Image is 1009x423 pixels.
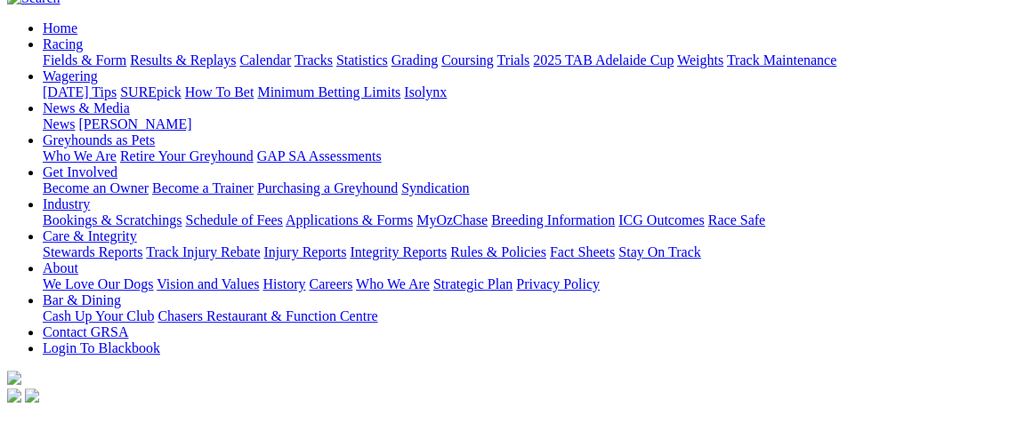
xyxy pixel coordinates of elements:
[257,180,398,196] a: Purchasing a Greyhound
[401,180,469,196] a: Syndication
[43,212,1002,228] div: Industry
[286,212,413,227] a: Applications & Forms
[130,52,236,68] a: Results & Replays
[43,84,117,100] a: [DATE] Tips
[496,52,529,68] a: Trials
[350,244,447,259] a: Integrity Reports
[146,244,260,259] a: Track Injury Rebate
[43,20,77,36] a: Home
[43,116,75,132] a: News
[43,244,1002,260] div: Care & Integrity
[43,52,126,68] a: Fields & Form
[450,244,546,259] a: Rules & Policies
[677,52,723,68] a: Weights
[43,36,83,52] a: Racing
[550,244,615,259] a: Fact Sheets
[43,180,1002,196] div: Get Involved
[263,244,346,259] a: Injury Reports
[43,292,121,307] a: Bar & Dining
[441,52,494,68] a: Coursing
[43,260,78,275] a: About
[43,164,117,180] a: Get Involved
[356,276,430,291] a: Who We Are
[516,276,600,291] a: Privacy Policy
[618,244,700,259] a: Stay On Track
[120,84,181,100] a: SUREpick
[157,308,377,323] a: Chasers Restaurant & Function Centre
[7,371,21,385] img: logo-grsa-white.png
[152,180,254,196] a: Become a Trainer
[43,276,1002,292] div: About
[157,276,259,291] a: Vision and Values
[43,132,155,148] a: Greyhounds as Pets
[707,212,764,227] a: Race Safe
[295,52,333,68] a: Tracks
[185,212,282,227] a: Schedule of Fees
[433,276,513,291] a: Strategic Plan
[618,212,704,227] a: ICG Outcomes
[43,148,117,164] a: Who We Are
[257,148,382,164] a: GAP SA Assessments
[491,212,615,227] a: Breeding Information
[43,52,1002,68] div: Racing
[78,116,191,132] a: [PERSON_NAME]
[239,52,291,68] a: Calendar
[43,100,130,116] a: News & Media
[43,276,153,291] a: We Love Our Dogs
[43,340,160,355] a: Login To Blackbook
[25,388,39,403] img: twitter.svg
[185,84,254,100] a: How To Bet
[43,308,154,323] a: Cash Up Your Club
[43,116,1002,132] div: News & Media
[43,148,1002,164] div: Greyhounds as Pets
[391,52,438,68] a: Grading
[43,244,142,259] a: Stewards Reports
[43,196,90,211] a: Industry
[43,228,137,243] a: Care & Integrity
[262,276,305,291] a: History
[43,68,98,84] a: Wagering
[43,308,1002,324] div: Bar & Dining
[309,276,352,291] a: Careers
[43,84,1002,100] div: Wagering
[257,84,400,100] a: Minimum Betting Limits
[404,84,447,100] a: Isolynx
[43,212,182,227] a: Bookings & Scratchings
[7,388,21,403] img: facebook.svg
[533,52,674,68] a: 2025 TAB Adelaide Cup
[727,52,836,68] a: Track Maintenance
[336,52,388,68] a: Statistics
[120,148,254,164] a: Retire Your Greyhound
[416,212,488,227] a: MyOzChase
[43,180,149,196] a: Become an Owner
[43,324,128,339] a: Contact GRSA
